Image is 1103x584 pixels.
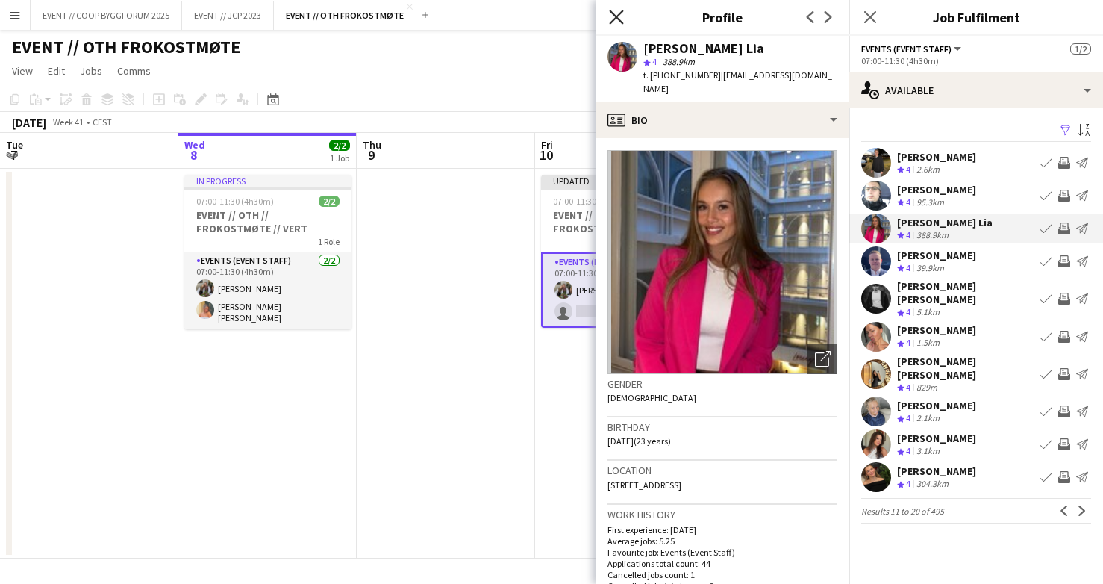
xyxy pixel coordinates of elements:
[906,445,910,456] span: 4
[541,175,708,187] div: Updated
[906,382,910,393] span: 4
[897,432,976,445] div: [PERSON_NAME]
[913,306,943,319] div: 5.1km
[607,508,837,521] h3: Work history
[897,249,976,262] div: [PERSON_NAME]
[182,146,205,164] span: 8
[897,465,976,478] div: [PERSON_NAME]
[93,117,112,128] div: CEST
[329,140,350,151] span: 2/2
[184,252,351,329] app-card-role: Events (Event Staff)2/207:00-11:30 (4h30m)[PERSON_NAME][PERSON_NAME] [PERSON_NAME]
[906,262,910,273] span: 4
[897,150,976,164] div: [PERSON_NAME]
[49,117,87,128] span: Week 41
[607,464,837,477] h3: Location
[643,69,832,94] span: | [EMAIL_ADDRESS][DOMAIN_NAME]
[897,279,1034,306] div: [PERSON_NAME] [PERSON_NAME]
[1070,43,1091,55] span: 1/2
[913,445,943,458] div: 3.1km
[48,64,65,78] span: Edit
[111,61,157,81] a: Comms
[184,175,351,329] app-job-card: In progress07:00-11:30 (4h30m)2/2EVENT // OTH // FROKOSTMØTE // VERT1 RoleEvents (Event Staff)2/2...
[541,252,708,328] app-card-role: Events (Event Staff)4I1/207:00-11:30 (4h30m)[PERSON_NAME]
[849,7,1103,27] h3: Job Fulfilment
[807,344,837,374] div: Open photos pop-in
[607,392,696,403] span: [DEMOGRAPHIC_DATA]
[607,547,837,558] p: Favourite job: Events (Event Staff)
[861,55,1091,66] div: 07:00-11:30 (4h30m)
[184,138,205,152] span: Wed
[4,146,23,164] span: 7
[541,138,553,152] span: Fri
[906,229,910,240] span: 4
[913,337,943,350] div: 1.5km
[897,355,1034,382] div: [PERSON_NAME] [PERSON_NAME]
[607,420,837,434] h3: Birthday
[913,382,940,394] div: 829m
[913,229,952,242] div: 388.9km
[318,236,340,247] span: 1 Role
[360,146,381,164] span: 9
[319,196,340,207] span: 2/2
[906,478,910,489] span: 4
[42,61,71,81] a: Edit
[643,42,764,55] div: [PERSON_NAME] Lia
[861,43,963,55] button: Events (Event Staff)
[906,412,910,423] span: 4
[596,102,849,138] div: Bio
[6,61,39,81] a: View
[897,216,993,229] div: [PERSON_NAME] Lia
[849,72,1103,108] div: Available
[897,323,976,337] div: [PERSON_NAME]
[906,196,910,208] span: 4
[182,1,274,30] button: EVENT // JCP 2023
[12,64,33,78] span: View
[541,175,708,328] app-job-card: Updated07:00-11:30 (4h30m)1/2EVENT // OTH // FROKOSTMØTE // VERT1 RoleEvents (Event Staff)4I1/207...
[607,558,837,569] p: Applications total count: 44
[541,208,708,235] h3: EVENT // OTH // FROKOSTMØTE // VERT
[607,377,837,391] h3: Gender
[913,196,947,209] div: 95.3km
[913,412,943,425] div: 2.1km
[906,306,910,317] span: 4
[12,115,46,130] div: [DATE]
[906,164,910,175] span: 4
[913,262,947,275] div: 39.9km
[330,152,349,164] div: 1 Job
[913,478,952,491] div: 304.3km
[117,64,151,78] span: Comms
[897,399,976,412] div: [PERSON_NAME]
[607,535,837,547] p: Average jobs: 5.25
[643,69,721,81] span: t. [PHONE_NUMBER]
[31,1,182,30] button: EVENT // COOP BYGGFORUM 2025
[274,1,416,30] button: EVENT // OTH FROKOSTMØTE
[74,61,108,81] a: Jobs
[897,183,976,196] div: [PERSON_NAME]
[539,146,553,164] span: 10
[660,56,698,67] span: 388.9km
[861,506,944,517] span: Results 11 to 20 of 495
[607,569,837,580] p: Cancelled jobs count: 1
[12,36,240,58] h1: EVENT // OTH FROKOSTMØTE
[861,43,952,55] span: Events (Event Staff)
[184,175,351,187] div: In progress
[196,196,274,207] span: 07:00-11:30 (4h30m)
[6,138,23,152] span: Tue
[607,524,837,535] p: First experience: [DATE]
[607,435,671,447] span: [DATE] (23 years)
[553,196,631,207] span: 07:00-11:30 (4h30m)
[607,479,681,491] span: [STREET_ADDRESS]
[913,164,943,176] div: 2.6km
[652,56,657,67] span: 4
[184,208,351,235] h3: EVENT // OTH // FROKOSTMØTE // VERT
[906,337,910,348] span: 4
[596,7,849,27] h3: Profile
[80,64,102,78] span: Jobs
[607,150,837,374] img: Crew avatar or photo
[363,138,381,152] span: Thu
